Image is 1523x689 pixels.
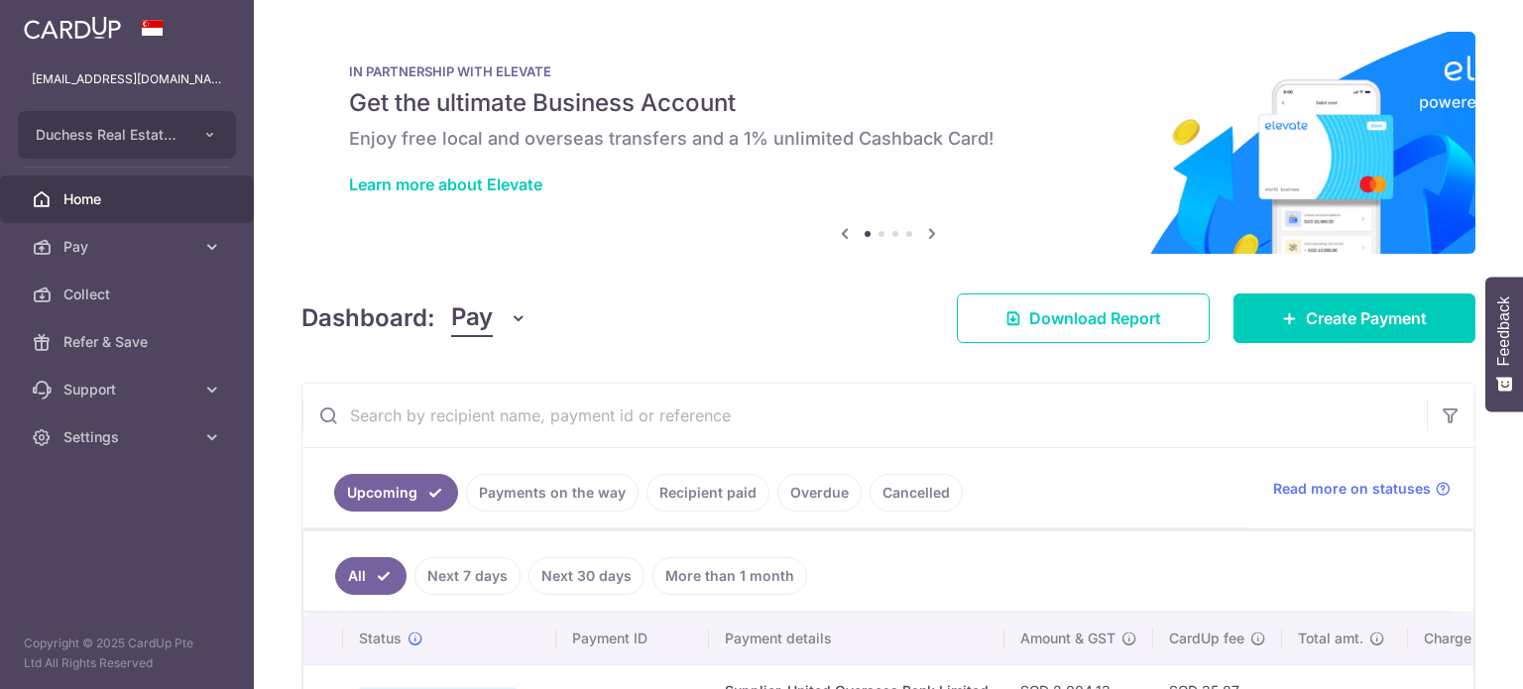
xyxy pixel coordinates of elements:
span: Amount & GST [1020,629,1115,648]
p: IN PARTNERSHIP WITH ELEVATE [349,63,1428,79]
a: Learn more about Elevate [349,174,542,194]
a: Download Report [957,293,1210,343]
input: Search by recipient name, payment id or reference [302,384,1427,447]
a: Next 30 days [528,557,644,595]
span: Download Report [1029,306,1161,330]
span: Collect [63,285,194,304]
th: Payment details [709,613,1004,664]
span: Total amt. [1298,629,1363,648]
span: Pay [451,299,493,337]
span: Duchess Real Estate Investment Pte Ltd [36,125,182,145]
span: Refer & Save [63,332,194,352]
span: Pay [63,237,194,257]
span: Home [63,189,194,209]
span: Status [359,629,402,648]
span: Create Payment [1306,306,1427,330]
h5: Get the ultimate Business Account [349,87,1428,119]
a: More than 1 month [652,557,807,595]
a: Read more on statuses [1273,479,1451,499]
button: Duchess Real Estate Investment Pte Ltd [18,111,236,159]
span: Charge date [1424,629,1505,648]
span: Read more on statuses [1273,479,1431,499]
a: Overdue [777,474,862,512]
a: Recipient paid [646,474,769,512]
th: Payment ID [556,613,709,664]
a: Create Payment [1233,293,1475,343]
a: Payments on the way [466,474,639,512]
button: Feedback - Show survey [1485,277,1523,411]
span: Support [63,380,194,400]
button: Pay [451,299,527,337]
a: Cancelled [870,474,963,512]
a: Upcoming [334,474,458,512]
span: Feedback [1495,296,1513,366]
span: Settings [63,427,194,447]
span: CardUp fee [1169,629,1244,648]
p: [EMAIL_ADDRESS][DOMAIN_NAME] [32,69,222,89]
a: Next 7 days [414,557,521,595]
img: Renovation banner [301,32,1475,254]
a: All [335,557,407,595]
img: CardUp [24,16,121,40]
h4: Dashboard: [301,300,435,336]
h6: Enjoy free local and overseas transfers and a 1% unlimited Cashback Card! [349,127,1428,151]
